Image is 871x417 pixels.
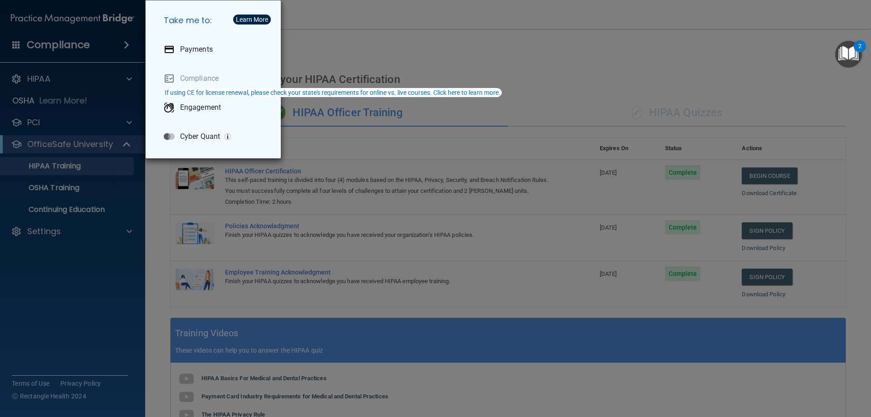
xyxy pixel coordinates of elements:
[180,132,220,141] p: Cyber Quant
[835,41,862,68] button: Open Resource Center, 2 new notifications
[157,124,274,149] a: Cyber Quant
[165,89,500,96] div: If using CE for license renewal, please check your state's requirements for online vs. live cours...
[233,15,271,25] button: Learn More
[858,46,861,58] div: 2
[180,103,221,112] p: Engagement
[236,16,268,23] div: Learn More
[163,88,502,97] button: If using CE for license renewal, please check your state's requirements for online vs. live cours...
[714,353,860,389] iframe: Drift Widget Chat Controller
[157,37,274,62] a: Payments
[157,95,274,120] a: Engagement
[157,8,274,33] h5: Take me to:
[180,45,213,54] p: Payments
[157,66,274,91] a: Compliance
